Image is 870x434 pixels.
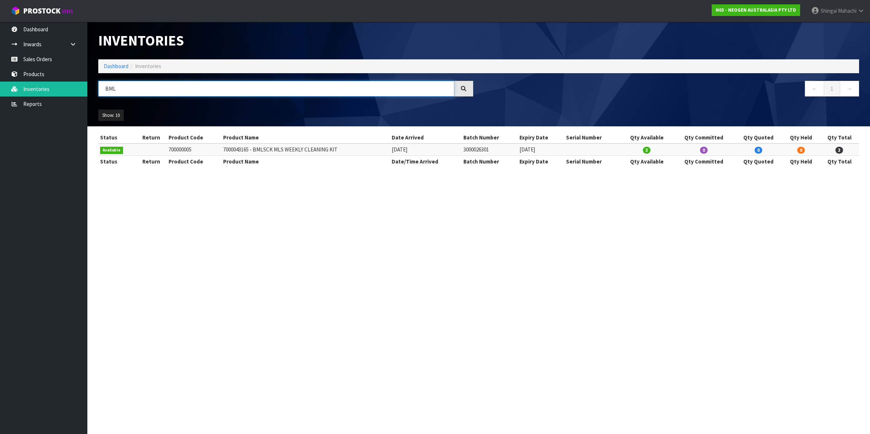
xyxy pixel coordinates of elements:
[221,132,390,143] th: Product Name
[519,146,535,153] span: [DATE]
[716,7,796,13] strong: N03 - NEOGEN AUSTRALASIA PTY LTD
[518,132,564,143] th: Expiry Date
[643,147,650,154] span: 3
[98,156,136,167] th: Status
[62,8,73,15] small: WMS
[98,110,124,121] button: Show: 10
[564,156,620,167] th: Serial Number
[484,81,859,99] nav: Page navigation
[100,147,123,154] span: Available
[700,147,708,154] span: 0
[620,132,673,143] th: Qty Available
[835,147,843,154] span: 3
[462,156,518,167] th: Batch Number
[98,132,136,143] th: Status
[564,132,620,143] th: Serial Number
[167,143,221,155] td: 700000005
[135,63,161,70] span: Inventories
[104,63,128,70] a: Dashboard
[819,132,859,143] th: Qty Total
[167,156,221,167] th: Product Code
[390,156,462,167] th: Date/Time Arrived
[98,33,473,48] h1: Inventories
[840,81,859,96] a: →
[673,132,734,143] th: Qty Committed
[136,156,167,167] th: Return
[462,132,518,143] th: Batch Number
[221,143,390,155] td: 7000043165 - BMLSCK MLS WEEKLY CLEANING KIT
[824,81,840,96] a: 1
[518,156,564,167] th: Expiry Date
[797,147,805,154] span: 0
[734,132,783,143] th: Qty Quoted
[390,132,462,143] th: Date Arrived
[390,143,462,155] td: [DATE]
[783,132,819,143] th: Qty Held
[462,143,518,155] td: 3000026301
[783,156,819,167] th: Qty Held
[98,81,454,96] input: Search inventories
[755,147,762,154] span: 0
[805,81,824,96] a: ←
[819,156,859,167] th: Qty Total
[734,156,783,167] th: Qty Quoted
[136,132,167,143] th: Return
[820,7,837,14] span: Shingai
[167,132,221,143] th: Product Code
[11,6,20,15] img: cube-alt.png
[838,7,857,14] span: Mahachi
[23,6,60,16] span: ProStock
[620,156,673,167] th: Qty Available
[221,156,390,167] th: Product Name
[673,156,734,167] th: Qty Committed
